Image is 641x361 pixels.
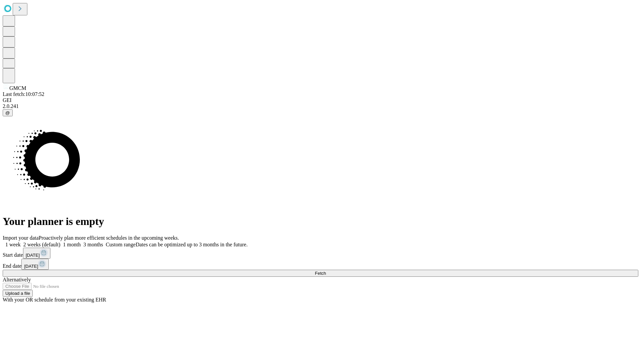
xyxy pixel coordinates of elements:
[3,91,44,97] span: Last fetch: 10:07:52
[3,109,13,116] button: @
[3,103,638,109] div: 2.0.241
[83,242,103,247] span: 3 months
[21,259,49,270] button: [DATE]
[23,248,50,259] button: [DATE]
[106,242,136,247] span: Custom range
[63,242,81,247] span: 1 month
[3,297,106,303] span: With your OR schedule from your existing EHR
[136,242,247,247] span: Dates can be optimized up to 3 months in the future.
[23,242,60,247] span: 2 weeks (default)
[5,242,21,247] span: 1 week
[3,235,39,241] span: Import your data
[3,259,638,270] div: End date
[24,264,38,269] span: [DATE]
[5,110,10,115] span: @
[9,85,26,91] span: GMCM
[3,277,31,282] span: Alternatively
[3,290,33,297] button: Upload a file
[26,253,40,258] span: [DATE]
[3,215,638,228] h1: Your planner is empty
[315,271,326,276] span: Fetch
[3,248,638,259] div: Start date
[3,97,638,103] div: GEI
[3,270,638,277] button: Fetch
[39,235,179,241] span: Proactively plan more efficient schedules in the upcoming weeks.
